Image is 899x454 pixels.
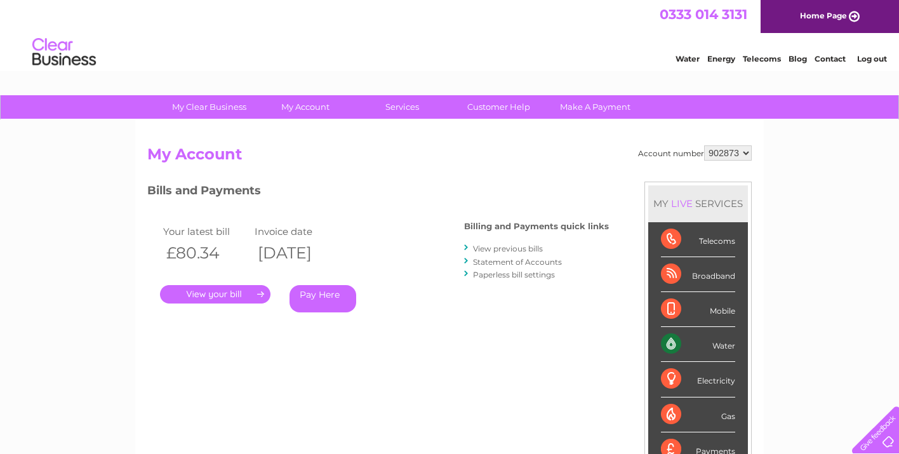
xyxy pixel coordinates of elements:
div: Clear Business is a trading name of Verastar Limited (registered in [GEOGRAPHIC_DATA] No. 3667643... [150,7,750,62]
a: Blog [789,54,807,63]
a: Contact [815,54,846,63]
a: Statement of Accounts [473,257,562,267]
a: Pay Here [290,285,356,312]
a: Make A Payment [543,95,648,119]
th: £80.34 [160,240,251,266]
a: . [160,285,270,304]
a: Water [676,54,700,63]
a: Log out [857,54,887,63]
a: Paperless bill settings [473,270,555,279]
a: 0333 014 3131 [660,6,747,22]
a: My Clear Business [157,95,262,119]
div: Broadband [661,257,735,292]
a: Telecoms [743,54,781,63]
h2: My Account [147,145,752,170]
a: Services [350,95,455,119]
h4: Billing and Payments quick links [464,222,609,231]
div: LIVE [669,197,695,210]
div: Mobile [661,292,735,327]
td: Invoice date [251,223,343,240]
div: MY SERVICES [648,185,748,222]
h3: Bills and Payments [147,182,609,204]
div: Water [661,327,735,362]
div: Telecoms [661,222,735,257]
div: Gas [661,397,735,432]
div: Account number [638,145,752,161]
td: Your latest bill [160,223,251,240]
a: Energy [707,54,735,63]
div: Electricity [661,362,735,397]
a: View previous bills [473,244,543,253]
img: logo.png [32,33,97,72]
a: My Account [253,95,358,119]
a: Customer Help [446,95,551,119]
th: [DATE] [251,240,343,266]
